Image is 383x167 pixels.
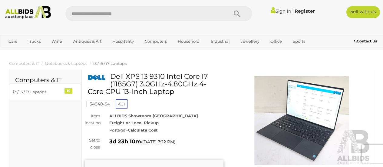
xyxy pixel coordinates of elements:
div: Item location [80,112,105,127]
a: Jewellery [237,36,263,46]
span: [DATE] 7:22 PM [142,139,174,145]
a: Industrial [207,36,234,46]
a: Register [295,8,315,14]
a: Antiques & Art [69,36,105,46]
a: Cars [5,36,21,46]
strong: Freight or Local Pickup [109,120,159,125]
h2: Computers & IT [15,77,75,83]
a: i3 / i5 / i7 Laptops 15 [9,84,81,100]
a: Computers & IT [9,61,39,66]
a: Office [266,36,286,46]
strong: ALLBIDS Showroom [GEOGRAPHIC_DATA] [109,113,198,118]
img: Dell XPS 13 9310 Intel Core I7 (1185G7) 3.0GHz-4.80GHz 4-Core CPU 13-Inch Laptop [233,76,371,165]
mark: 54840-64 [86,101,113,107]
img: Allbids.com.au [3,6,53,19]
div: Postage - [109,127,223,134]
div: i3 / i5 / i7 Laptops [13,89,63,95]
a: Trucks [24,36,45,46]
a: Hospitality [108,36,138,46]
strong: 3d 23h 10m [109,138,141,145]
a: Notebooks & Laptops [45,61,87,66]
a: Sign In [271,8,291,14]
img: Dell XPS 13 9310 Intel Core I7 (1185G7) 3.0GHz-4.80GHz 4-Core CPU 13-Inch Laptop [88,74,106,81]
div: Set to close [80,137,105,151]
a: Contact Us [354,38,378,45]
button: Search [222,6,252,21]
span: ACT [116,99,127,109]
h1: Dell XPS 13 9310 Intel Core I7 (1185G7) 3.0GHz-4.80GHz 4-Core CPU 13-Inch Laptop [88,73,222,96]
a: Sell with us [346,6,380,18]
b: Contact Us [354,39,377,43]
a: Sports [289,36,309,46]
a: i3 / i5 / i7 Laptops [93,61,127,66]
span: | [292,8,294,14]
div: 15 [64,88,72,94]
a: Computers [141,36,171,46]
a: 54840-64 [86,102,113,106]
a: Wine [48,36,66,46]
a: [GEOGRAPHIC_DATA] [5,46,55,56]
span: ( ) [141,139,175,144]
a: Household [174,36,203,46]
strong: Calculate Cost [128,128,158,132]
